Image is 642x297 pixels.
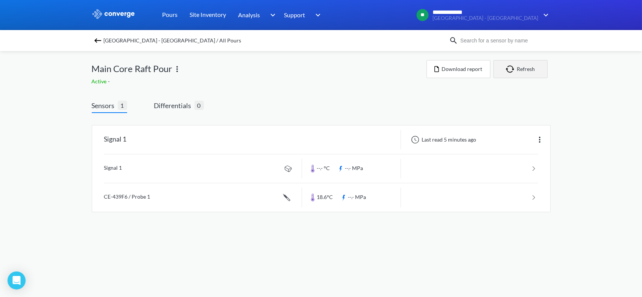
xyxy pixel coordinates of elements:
img: logo_ewhite.svg [92,9,135,19]
img: icon-file.svg [434,66,439,72]
span: Support [284,10,305,20]
img: backspace.svg [93,36,102,45]
img: icon-search.svg [449,36,458,45]
button: Download report [426,60,490,78]
span: Main Core Raft Pour [92,62,173,76]
div: Open Intercom Messenger [8,271,26,289]
span: - [108,78,112,84]
img: downArrow.svg [265,11,277,20]
span: [GEOGRAPHIC_DATA] - [GEOGRAPHIC_DATA] [433,15,539,21]
img: icon-refresh.svg [506,65,517,73]
img: downArrow.svg [311,11,323,20]
span: Sensors [92,100,118,111]
div: Signal 1 [104,130,127,149]
span: Analysis [238,10,260,20]
button: Refresh [493,60,548,78]
img: more.svg [173,65,182,74]
span: Differentials [154,100,194,111]
div: Last read 5 minutes ago [407,135,479,144]
span: [GEOGRAPHIC_DATA] - [GEOGRAPHIC_DATA] / All Pours [104,35,241,46]
img: more.svg [535,135,544,144]
span: Active [92,78,108,84]
input: Search for a sensor by name [458,36,549,45]
img: downArrow.svg [539,11,551,20]
span: 0 [194,101,204,110]
span: 1 [118,101,127,110]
